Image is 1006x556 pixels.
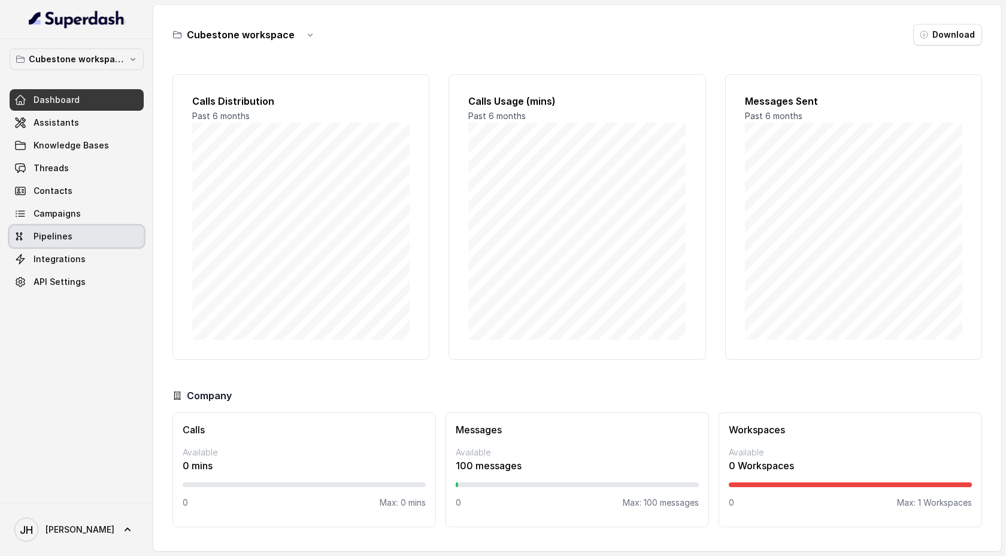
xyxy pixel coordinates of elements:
button: Cubestone workspace [10,48,144,70]
p: Max: 1 Workspaces [897,497,972,509]
span: Threads [34,162,69,174]
a: API Settings [10,271,144,293]
p: 0 [183,497,188,509]
a: [PERSON_NAME] [10,513,144,546]
button: Download [913,24,982,45]
img: light.svg [29,10,125,29]
span: API Settings [34,276,86,288]
p: 100 messages [456,458,699,473]
p: 0 mins [183,458,426,473]
p: Cubestone workspace [29,52,125,66]
h3: Calls [183,423,426,437]
span: Campaigns [34,208,81,220]
h2: Messages Sent [745,94,962,108]
a: Campaigns [10,203,144,224]
span: Contacts [34,185,72,197]
a: Threads [10,157,144,179]
a: Knowledge Bases [10,135,144,156]
p: Max: 100 messages [623,497,699,509]
a: Dashboard [10,89,144,111]
p: 0 [729,497,734,509]
a: Contacts [10,180,144,202]
a: Pipelines [10,226,144,247]
a: Assistants [10,112,144,133]
p: 0 [456,497,461,509]
p: Max: 0 mins [380,497,426,509]
p: Available [456,446,699,458]
span: Assistants [34,117,79,129]
span: Dashboard [34,94,80,106]
h2: Calls Distribution [192,94,410,108]
h2: Calls Usage (mins) [468,94,686,108]
p: Available [729,446,972,458]
h3: Company [187,388,232,403]
span: Past 6 months [192,111,250,121]
p: 0 Workspaces [729,458,972,473]
span: [PERSON_NAME] [46,524,114,536]
span: Past 6 months [745,111,802,121]
h3: Cubestone workspace [187,28,295,42]
h3: Workspaces [729,423,972,437]
text: JH [20,524,33,536]
p: Available [183,446,426,458]
h3: Messages [456,423,699,437]
span: Pipelines [34,230,72,242]
span: Integrations [34,253,86,265]
span: Past 6 months [468,111,526,121]
span: Knowledge Bases [34,139,109,151]
a: Integrations [10,248,144,270]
